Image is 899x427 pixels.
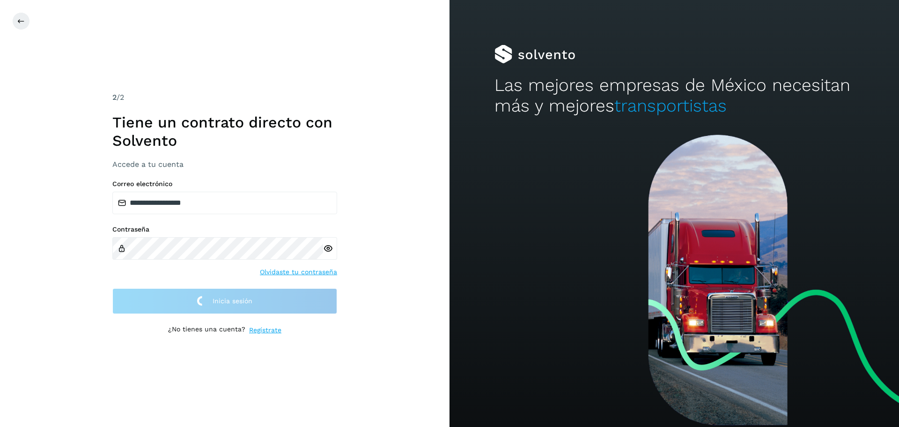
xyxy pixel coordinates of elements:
label: Correo electrónico [112,180,337,188]
span: 2 [112,93,117,102]
span: transportistas [614,96,727,116]
h3: Accede a tu cuenta [112,160,337,169]
a: Olvidaste tu contraseña [260,267,337,277]
span: Inicia sesión [213,298,252,304]
a: Regístrate [249,325,281,335]
h2: Las mejores empresas de México necesitan más y mejores [494,75,854,117]
label: Contraseña [112,225,337,233]
h1: Tiene un contrato directo con Solvento [112,113,337,150]
p: ¿No tienes una cuenta? [168,325,245,335]
button: Inicia sesión [112,288,337,314]
div: /2 [112,92,337,103]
